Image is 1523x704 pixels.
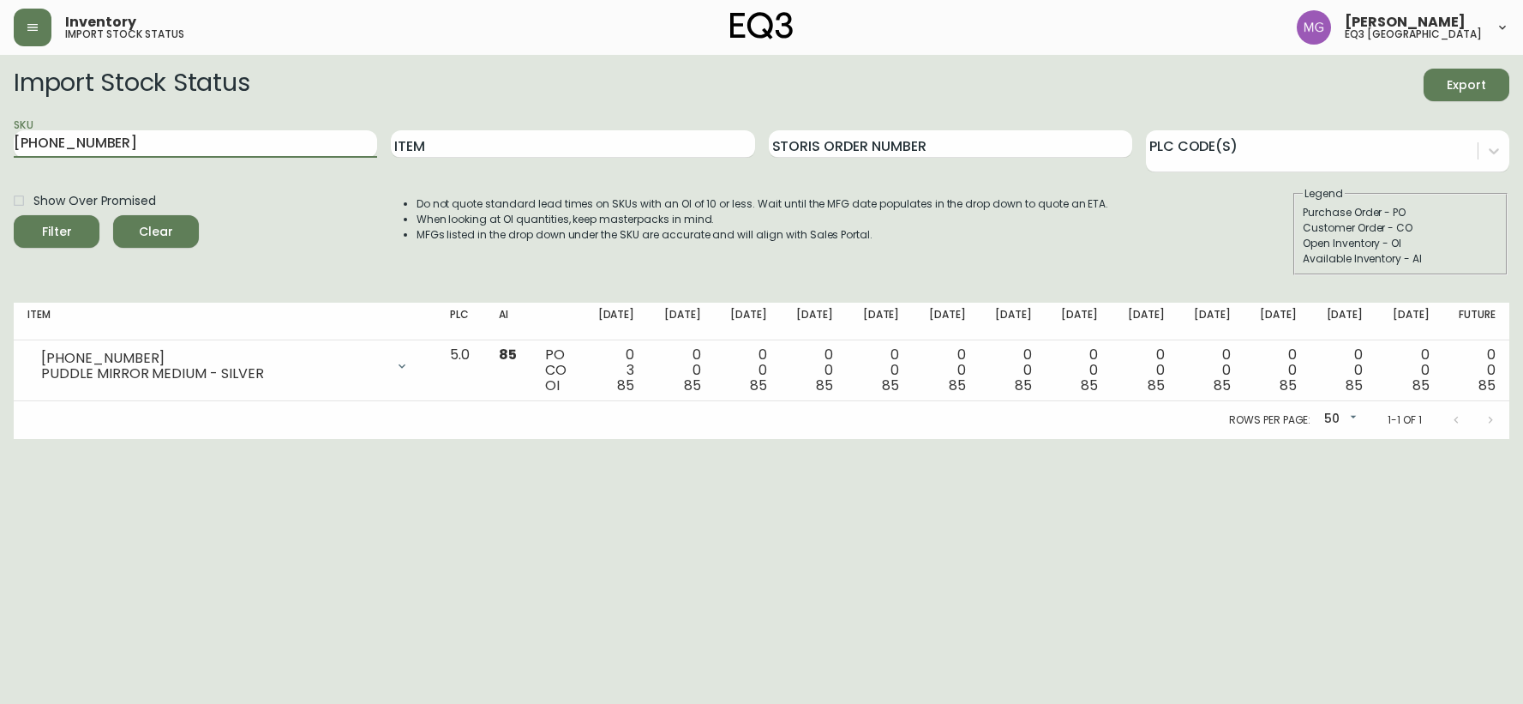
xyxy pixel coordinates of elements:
[1457,347,1496,394] div: 0 0
[1412,376,1430,395] span: 85
[1258,347,1297,394] div: 0 0
[750,376,767,395] span: 85
[14,303,436,340] th: Item
[545,376,560,395] span: OI
[1046,303,1112,340] th: [DATE]
[1345,15,1466,29] span: [PERSON_NAME]
[1317,406,1360,434] div: 50
[1112,303,1178,340] th: [DATE]
[926,347,965,394] div: 0 0
[1303,186,1345,202] legend: Legend
[417,227,1109,243] li: MFGs listed in the drop down under the SKU are accurate and will align with Sales Portal.
[1059,347,1098,394] div: 0 0
[993,347,1032,394] div: 0 0
[42,221,72,243] div: Filter
[1443,303,1509,340] th: Future
[1437,75,1496,96] span: Export
[860,347,899,394] div: 0 0
[1376,303,1442,340] th: [DATE]
[684,376,701,395] span: 85
[781,303,847,340] th: [DATE]
[913,303,979,340] th: [DATE]
[1303,220,1498,236] div: Customer Order - CO
[65,15,136,29] span: Inventory
[730,12,794,39] img: logo
[1229,412,1310,428] p: Rows per page:
[648,303,714,340] th: [DATE]
[980,303,1046,340] th: [DATE]
[1297,10,1331,45] img: de8837be2a95cd31bb7c9ae23fe16153
[1478,376,1496,395] span: 85
[14,69,249,101] h2: Import Stock Status
[1125,347,1164,394] div: 0 0
[417,212,1109,227] li: When looking at OI quantities, keep masterpacks in mind.
[436,303,485,340] th: PLC
[596,347,634,394] div: 0 3
[1303,251,1498,267] div: Available Inventory - AI
[436,340,485,401] td: 5.0
[1303,205,1498,220] div: Purchase Order - PO
[662,347,700,394] div: 0 0
[33,192,156,210] span: Show Over Promised
[617,376,634,395] span: 85
[1214,376,1231,395] span: 85
[1346,376,1363,395] span: 85
[65,29,184,39] h5: import stock status
[794,347,833,394] div: 0 0
[545,347,568,394] div: PO CO
[27,347,423,385] div: [PHONE_NUMBER]PUDDLE MIRROR MEDIUM - SILVER
[882,376,899,395] span: 85
[582,303,648,340] th: [DATE]
[417,196,1109,212] li: Do not quote standard lead times on SKUs with an OI of 10 or less. Wait until the MFG date popula...
[847,303,913,340] th: [DATE]
[1310,303,1376,340] th: [DATE]
[729,347,767,394] div: 0 0
[113,215,199,248] button: Clear
[1424,69,1509,101] button: Export
[1388,412,1422,428] p: 1-1 of 1
[949,376,966,395] span: 85
[1081,376,1098,395] span: 85
[1390,347,1429,394] div: 0 0
[1280,376,1297,395] span: 85
[1148,376,1165,395] span: 85
[41,366,385,382] div: PUDDLE MIRROR MEDIUM - SILVER
[1244,303,1310,340] th: [DATE]
[485,303,532,340] th: AI
[1345,29,1482,39] h5: eq3 [GEOGRAPHIC_DATA]
[715,303,781,340] th: [DATE]
[816,376,833,395] span: 85
[127,221,185,243] span: Clear
[1303,236,1498,251] div: Open Inventory - OI
[1191,347,1230,394] div: 0 0
[1178,303,1244,340] th: [DATE]
[1324,347,1363,394] div: 0 0
[1015,376,1032,395] span: 85
[14,215,99,248] button: Filter
[41,351,385,366] div: [PHONE_NUMBER]
[499,345,517,364] span: 85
